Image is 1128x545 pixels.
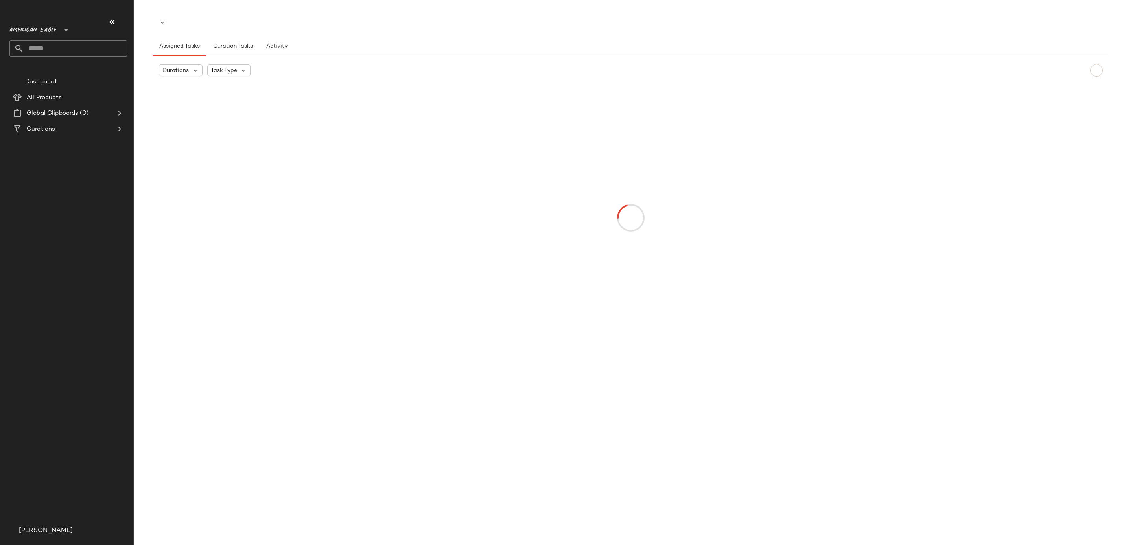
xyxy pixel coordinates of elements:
[25,77,56,87] span: Dashboard
[27,125,55,134] span: Curations
[212,43,253,50] span: Curation Tasks
[162,66,189,75] span: Curations
[19,526,73,536] span: [PERSON_NAME]
[9,21,57,35] span: American Eagle
[159,43,200,50] span: Assigned Tasks
[27,93,62,102] span: All Products
[27,109,78,118] span: Global Clipboards
[266,43,288,50] span: Activity
[78,109,88,118] span: (0)
[211,66,237,75] span: Task Type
